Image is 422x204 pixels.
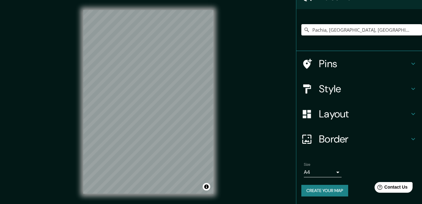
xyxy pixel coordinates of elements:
[301,24,422,35] input: Pick your city or area
[319,57,409,70] h4: Pins
[296,101,422,126] div: Layout
[319,83,409,95] h4: Style
[304,167,342,177] div: A4
[296,76,422,101] div: Style
[83,10,213,194] canvas: Map
[319,133,409,145] h4: Border
[296,126,422,152] div: Border
[319,108,409,120] h4: Layout
[296,51,422,76] div: Pins
[366,180,415,197] iframe: Help widget launcher
[203,183,210,191] button: Toggle attribution
[301,185,348,196] button: Create your map
[304,162,310,167] label: Size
